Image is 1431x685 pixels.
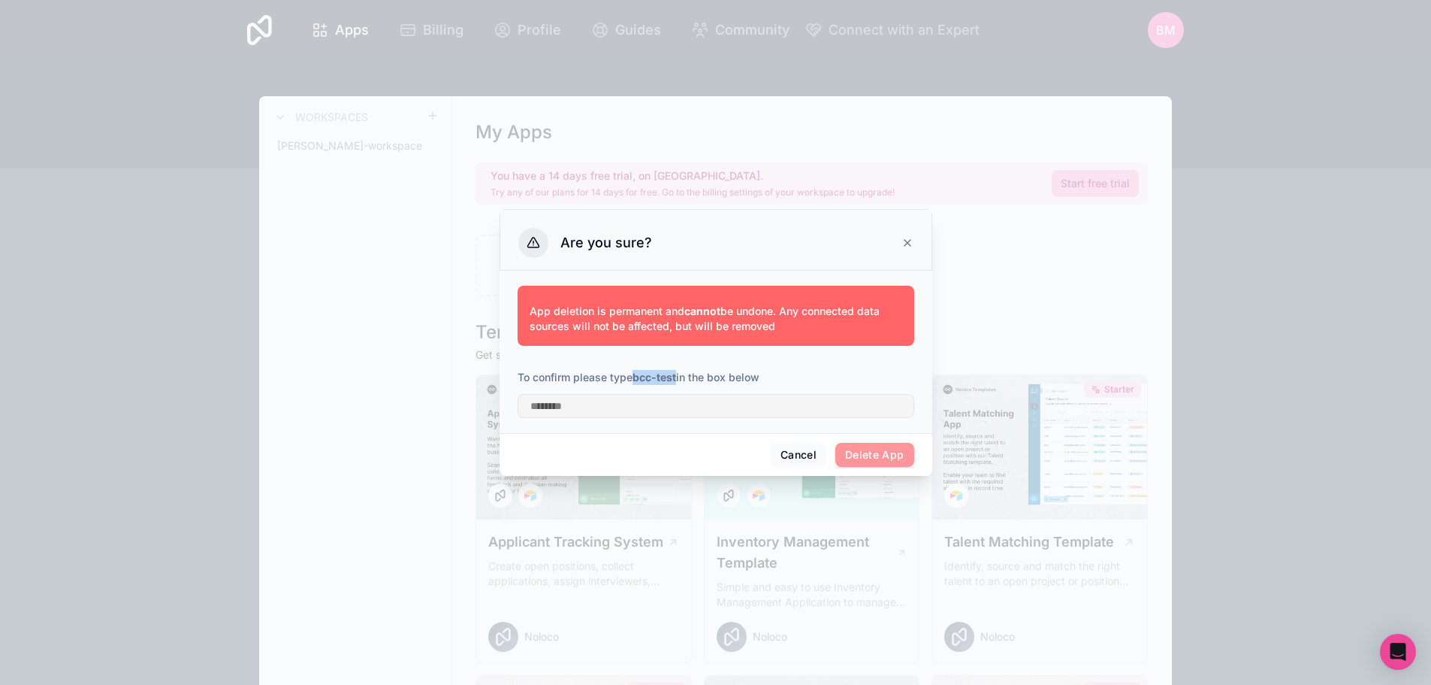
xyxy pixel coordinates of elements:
p: To confirm please type in the box below [518,370,914,385]
strong: bcc-test [632,371,676,383]
div: Open Intercom Messenger [1380,634,1416,670]
h3: Are you sure? [560,234,652,252]
strong: cannot [684,305,720,317]
button: Cancel [771,443,826,467]
p: App deletion is permanent and be undone. Any connected data sources will not be affected, but wil... [530,304,902,334]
